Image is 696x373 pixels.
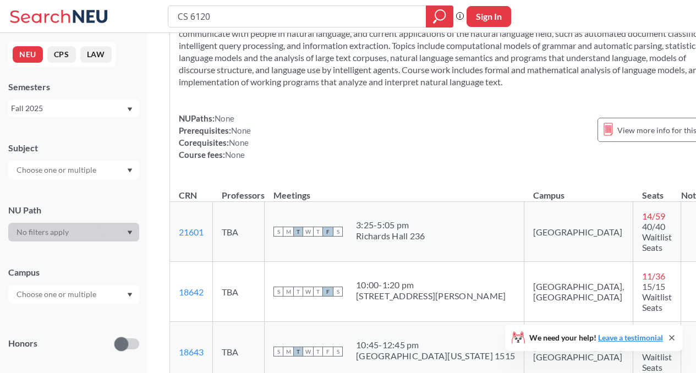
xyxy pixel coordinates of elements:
[273,287,283,297] span: S
[333,347,343,356] span: S
[8,204,139,216] div: NU Path
[127,168,133,173] svg: Dropdown arrow
[642,221,672,253] span: 40/40 Waitlist Seats
[8,223,139,242] div: Dropdown arrow
[273,227,283,237] span: S
[333,287,343,297] span: S
[8,100,139,117] div: Fall 2025Dropdown arrow
[225,150,245,160] span: None
[283,347,293,356] span: M
[8,81,139,93] div: Semesters
[179,227,204,237] a: 21601
[323,287,333,297] span: F
[213,262,265,322] td: TBA
[356,279,506,290] div: 10:00 - 1:20 pm
[283,287,293,297] span: M
[229,138,249,147] span: None
[283,227,293,237] span: M
[127,293,133,297] svg: Dropdown arrow
[293,287,303,297] span: T
[356,220,425,231] div: 3:25 - 5:05 pm
[179,347,204,357] a: 18643
[127,107,133,112] svg: Dropdown arrow
[213,202,265,262] td: TBA
[633,178,681,202] th: Seats
[323,227,333,237] span: F
[8,337,37,350] p: Honors
[231,125,251,135] span: None
[293,347,303,356] span: T
[8,161,139,179] div: Dropdown arrow
[80,46,112,63] button: LAW
[642,271,665,281] span: 11 / 36
[179,287,204,297] a: 18642
[313,227,323,237] span: T
[642,281,672,312] span: 15/15 Waitlist Seats
[433,9,446,24] svg: magnifying glass
[8,142,139,154] div: Subject
[356,290,506,301] div: [STREET_ADDRESS][PERSON_NAME]
[524,262,633,322] td: [GEOGRAPHIC_DATA], [GEOGRAPHIC_DATA]
[177,7,418,26] input: Class, professor, course number, "phrase"
[303,347,313,356] span: W
[303,227,313,237] span: W
[529,334,663,342] span: We need your help!
[524,202,633,262] td: [GEOGRAPHIC_DATA]
[524,178,633,202] th: Campus
[179,189,197,201] div: CRN
[13,46,43,63] button: NEU
[8,285,139,304] div: Dropdown arrow
[313,347,323,356] span: T
[213,178,265,202] th: Professors
[333,227,343,237] span: S
[356,231,425,242] div: Richards Hall 236
[356,339,515,350] div: 10:45 - 12:45 pm
[127,231,133,235] svg: Dropdown arrow
[293,227,303,237] span: T
[598,333,663,342] a: Leave a testimonial
[179,112,251,161] div: NUPaths: Prerequisites: Corequisites: Course fees:
[467,6,511,27] button: Sign In
[303,287,313,297] span: W
[356,350,515,361] div: [GEOGRAPHIC_DATA][US_STATE] 1515
[642,341,672,372] span: 15/15 Waitlist Seats
[273,347,283,356] span: S
[426,6,453,28] div: magnifying glass
[215,113,234,123] span: None
[313,287,323,297] span: T
[47,46,76,63] button: CPS
[265,178,524,202] th: Meetings
[8,266,139,278] div: Campus
[11,163,103,177] input: Choose one or multiple
[642,211,665,221] span: 14 / 59
[11,288,103,301] input: Choose one or multiple
[11,102,126,114] div: Fall 2025
[323,347,333,356] span: F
